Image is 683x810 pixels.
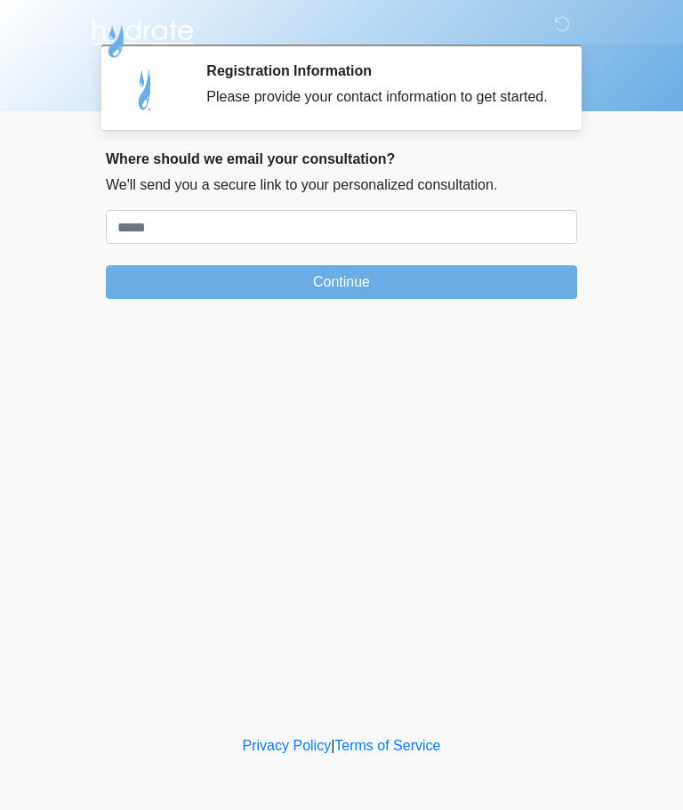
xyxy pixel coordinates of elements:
[119,62,173,116] img: Agent Avatar
[106,150,577,167] h2: Where should we email your consultation?
[106,265,577,299] button: Continue
[334,738,440,753] a: Terms of Service
[88,13,197,59] img: Hydrate IV Bar - Arcadia Logo
[331,738,334,753] a: |
[243,738,332,753] a: Privacy Policy
[106,174,577,196] p: We'll send you a secure link to your personalized consultation.
[206,86,550,108] div: Please provide your contact information to get started.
